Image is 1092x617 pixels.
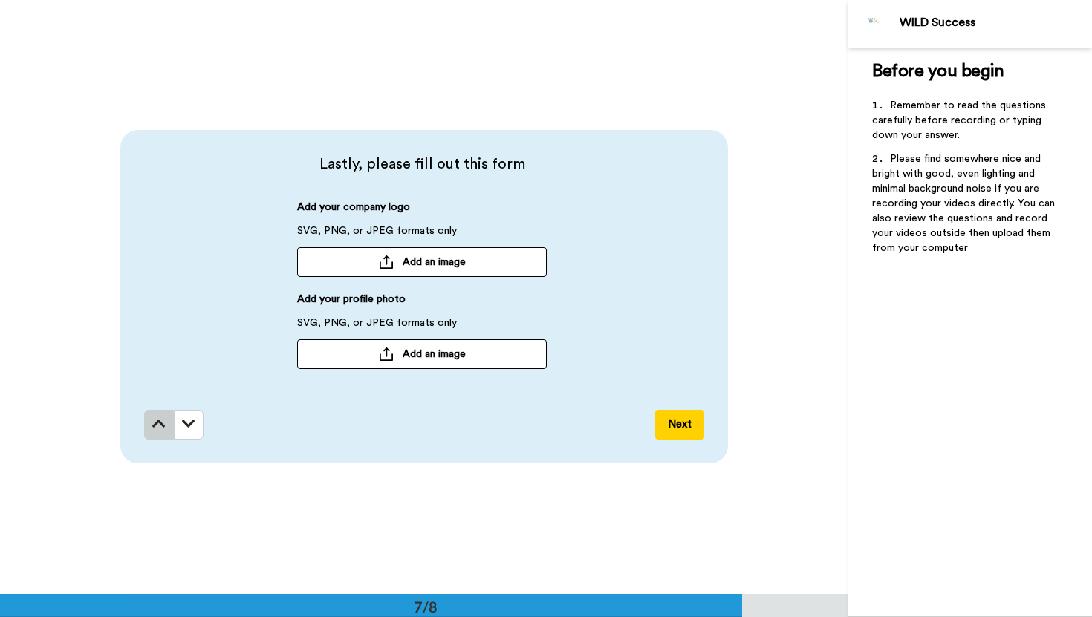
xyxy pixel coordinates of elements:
[390,596,461,617] div: 7/8
[403,347,466,362] span: Add an image
[297,200,410,223] span: Add your company logo
[144,154,700,174] span: Lastly, please fill out this form
[297,316,457,339] span: SVG, PNG, or JPEG formats only
[872,62,1004,80] span: Before you begin
[297,292,406,316] span: Add your profile photo
[297,247,547,277] button: Add an image
[872,154,1058,253] span: Please find somewhere nice and bright with good, even lighting and minimal background noise if yo...
[872,100,1049,140] span: Remember to read the questions carefully before recording or typing down your answer.
[297,223,457,247] span: SVG, PNG, or JPEG formats only
[403,255,466,270] span: Add an image
[857,6,892,42] img: Profile Image
[655,410,704,440] button: Next
[297,339,547,369] button: Add an image
[900,16,1091,30] div: WILD Success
